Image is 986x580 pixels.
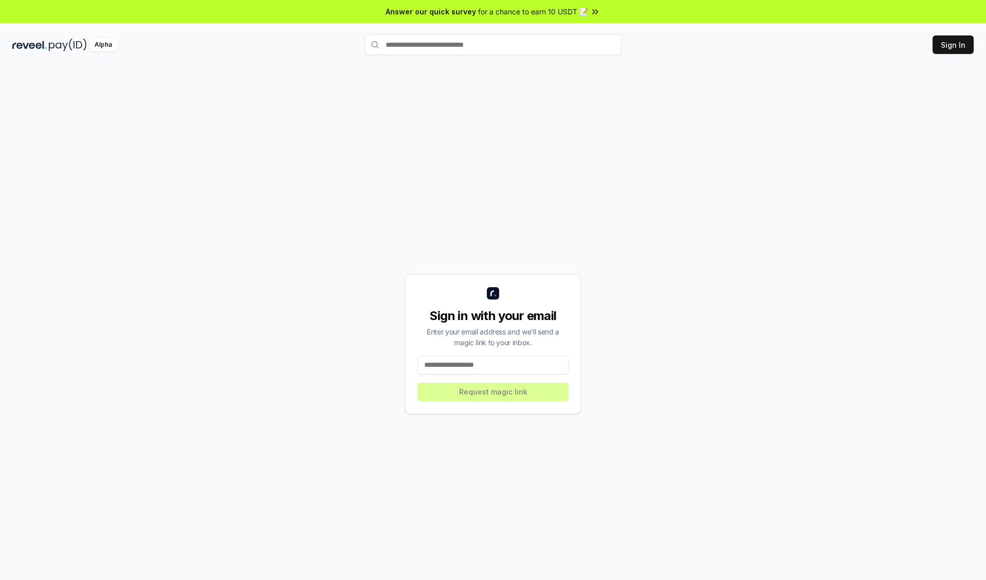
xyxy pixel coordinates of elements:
img: logo_small [487,287,499,300]
img: pay_id [49,39,87,51]
button: Sign In [933,35,974,54]
img: reveel_dark [12,39,47,51]
div: Sign in with your email [418,308,568,324]
span: Answer our quick survey [386,6,476,17]
div: Enter your email address and we’ll send a magic link to your inbox. [418,326,568,348]
span: for a chance to earn 10 USDT 📝 [478,6,588,17]
div: Alpha [89,39,118,51]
